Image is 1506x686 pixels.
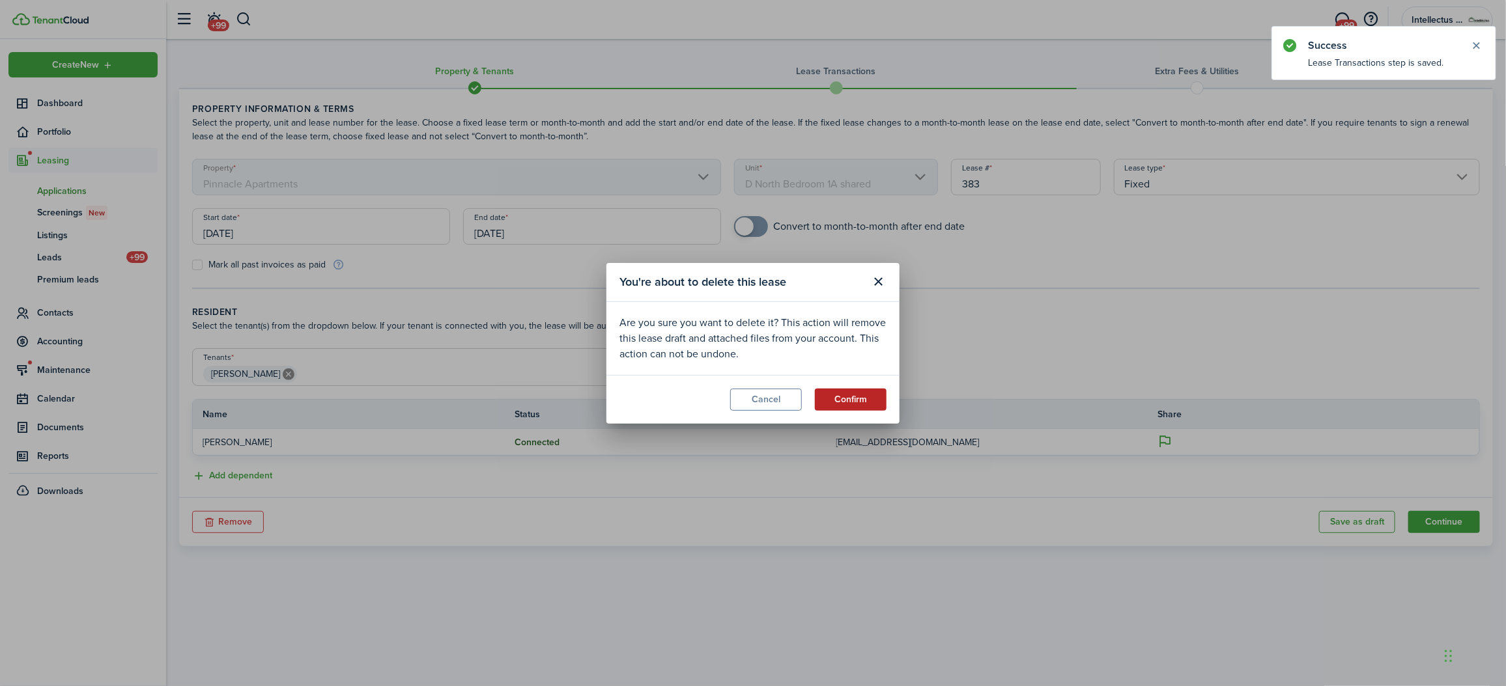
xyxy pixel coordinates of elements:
button: Cancel [730,389,802,411]
button: Close modal [868,271,890,293]
div: Drag [1445,637,1453,676]
button: Close notify [1468,36,1486,55]
notify-title: Success [1308,38,1458,53]
span: You're about to delete this lease [619,273,786,291]
button: Confirm [815,389,887,411]
div: Are you sure you want to delete it? This action will remove this lease draft and attached files f... [619,315,887,362]
iframe: Chat Widget [1441,624,1506,686]
notify-body: Lease Transactions step is saved. [1272,56,1496,79]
